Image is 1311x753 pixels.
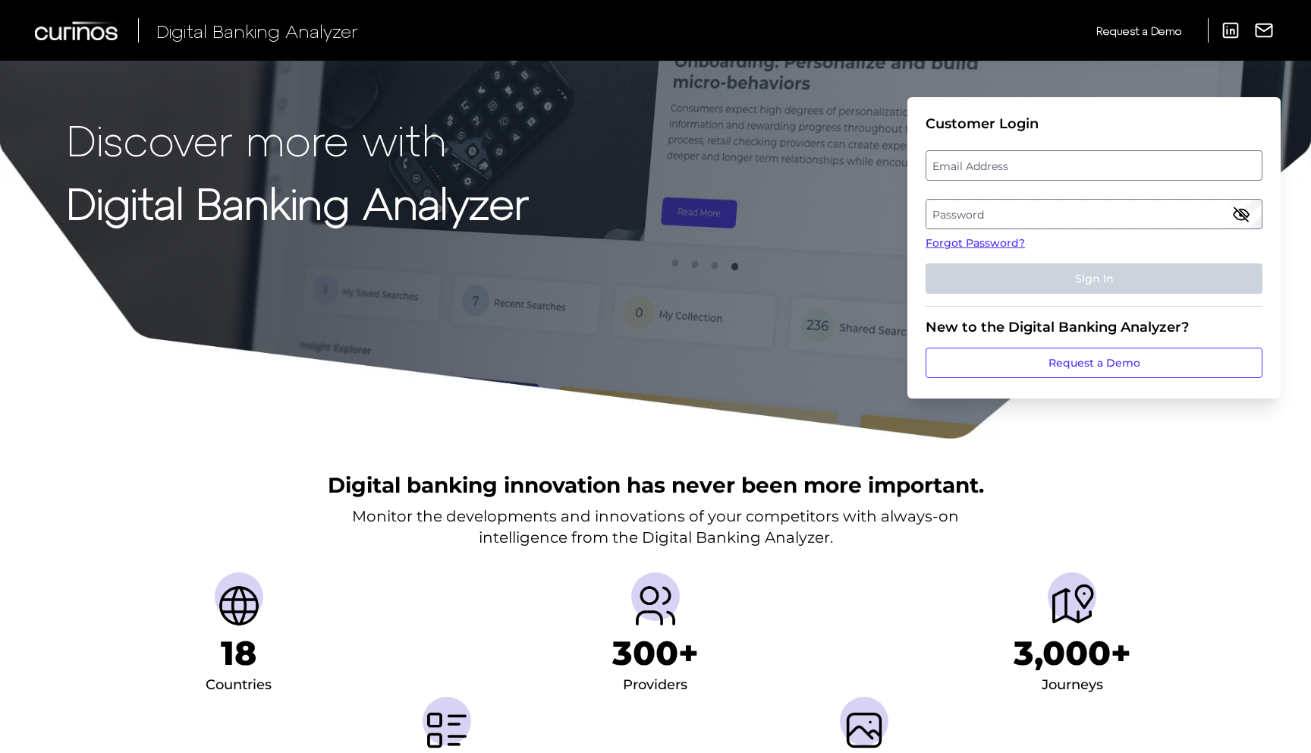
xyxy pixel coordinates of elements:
a: Forgot Password? [926,235,1262,251]
div: Journeys [1042,673,1103,698]
strong: Digital Banking Analyzer [67,177,529,228]
a: Request a Demo [926,348,1262,378]
label: Password [926,200,1261,228]
a: Request a Demo [1096,18,1181,43]
div: Providers [623,673,687,698]
img: Countries [215,581,263,630]
p: Discover more with [67,115,529,163]
span: Digital Banking Analyzer [156,20,358,42]
div: Countries [206,673,272,698]
label: Email Address [926,152,1261,179]
button: Sign In [926,263,1262,294]
p: Monitor the developments and innovations of your competitors with always-on intelligence from the... [352,506,959,548]
img: Journeys [1048,581,1096,630]
h2: Digital banking innovation has never been more important. [328,471,984,499]
h1: 3,000+ [1014,633,1131,673]
h1: 18 [221,633,256,673]
div: New to the Digital Banking Analyzer? [926,319,1262,336]
div: Customer Login [926,115,1262,132]
h1: 300+ [612,633,699,673]
img: Curinos [35,21,120,40]
span: Request a Demo [1096,24,1181,37]
img: Providers [631,581,680,630]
